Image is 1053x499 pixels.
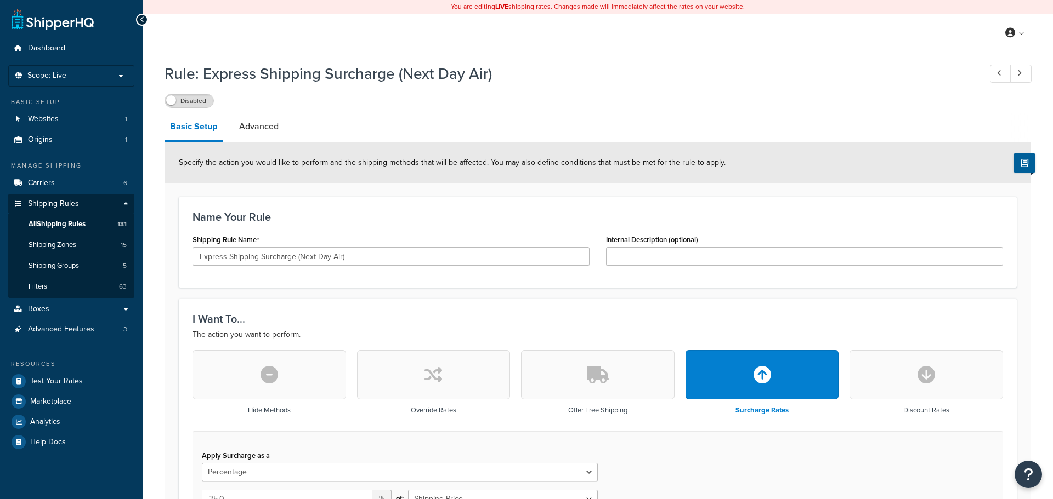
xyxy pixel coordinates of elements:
[165,113,223,142] a: Basic Setup
[8,392,134,411] a: Marketplace
[8,277,134,297] li: Filters
[8,256,134,276] a: Shipping Groups5
[165,63,970,84] h1: Rule: Express Shipping Surcharge (Next Day Air)
[411,406,456,414] h3: Override Rates
[28,114,59,124] span: Websites
[193,236,259,244] label: Shipping Rule Name
[248,406,291,414] h3: Hide Methods
[990,65,1011,83] a: Previous Record
[28,325,94,334] span: Advanced Features
[8,97,134,107] div: Basic Setup
[193,328,1003,341] p: The action you want to perform.
[30,397,71,406] span: Marketplace
[193,313,1003,325] h3: I Want To...
[30,417,60,427] span: Analytics
[8,432,134,452] a: Help Docs
[495,2,508,12] b: LIVE
[28,199,79,209] span: Shipping Rules
[179,157,726,168] span: Specify the action you would like to perform and the shipping methods that will be affected. You ...
[8,412,134,432] a: Analytics
[29,261,79,271] span: Shipping Groups
[8,319,134,340] li: Advanced Features
[8,256,134,276] li: Shipping Groups
[8,161,134,170] div: Manage Shipping
[8,173,134,193] li: Carriers
[1010,65,1032,83] a: Next Record
[903,406,949,414] h3: Discount Rates
[125,114,127,124] span: 1
[28,305,49,314] span: Boxes
[121,240,127,250] span: 15
[29,240,76,250] span: Shipping Zones
[8,299,134,319] a: Boxes
[123,261,127,271] span: 5
[8,319,134,340] a: Advanced Features3
[8,109,134,129] a: Websites1
[27,71,66,81] span: Scope: Live
[125,135,127,145] span: 1
[8,235,134,255] li: Shipping Zones
[568,406,627,414] h3: Offer Free Shipping
[8,359,134,369] div: Resources
[8,109,134,129] li: Websites
[30,438,66,447] span: Help Docs
[123,179,127,188] span: 6
[234,113,284,140] a: Advanced
[28,179,55,188] span: Carriers
[165,94,213,107] label: Disabled
[28,135,53,145] span: Origins
[123,325,127,334] span: 3
[8,130,134,150] a: Origins1
[8,371,134,391] a: Test Your Rates
[30,377,83,386] span: Test Your Rates
[28,44,65,53] span: Dashboard
[1014,153,1035,173] button: Show Help Docs
[8,214,134,234] a: AllShipping Rules131
[8,194,134,214] a: Shipping Rules
[29,220,86,229] span: All Shipping Rules
[8,173,134,193] a: Carriers6
[606,236,698,244] label: Internal Description (optional)
[8,277,134,297] a: Filters63
[8,130,134,150] li: Origins
[202,451,270,460] label: Apply Surcharge as a
[8,194,134,298] li: Shipping Rules
[8,38,134,59] a: Dashboard
[193,211,1003,223] h3: Name Your Rule
[117,220,127,229] span: 131
[735,406,789,414] h3: Surcharge Rates
[1015,461,1042,488] button: Open Resource Center
[119,282,127,291] span: 63
[8,235,134,255] a: Shipping Zones15
[29,282,47,291] span: Filters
